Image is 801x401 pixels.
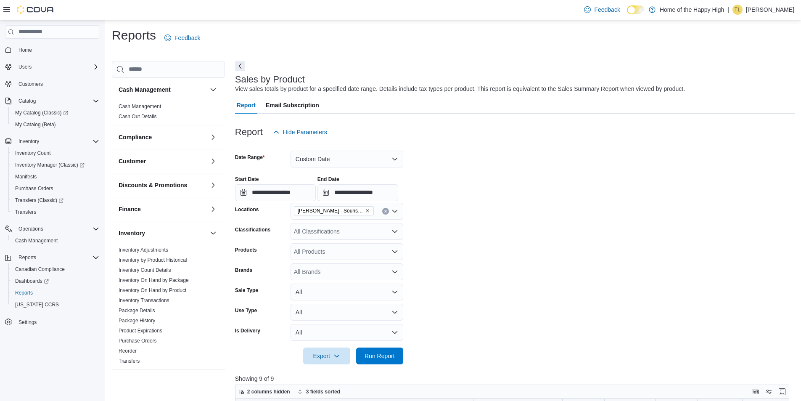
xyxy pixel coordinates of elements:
button: Reports [8,287,103,299]
span: Package Details [119,307,155,314]
span: Inventory [19,138,39,145]
button: Users [2,61,103,73]
span: Canadian Compliance [15,266,65,273]
span: Canadian Compliance [12,264,99,274]
button: Reports [15,252,40,263]
a: Product Expirations [119,328,162,334]
span: Transfers [119,358,140,364]
label: Date Range [235,154,265,161]
a: Settings [15,317,40,327]
span: Manifests [12,172,99,182]
span: TL [735,5,740,15]
button: Users [15,62,35,72]
a: Transfers [12,207,40,217]
button: Next [235,61,245,71]
span: Inventory Count Details [119,267,171,274]
span: Operations [15,224,99,234]
span: Catalog [19,98,36,104]
h1: Reports [112,27,156,44]
button: Keyboard shortcuts [750,387,760,397]
a: Inventory by Product Historical [119,257,187,263]
span: [US_STATE] CCRS [15,301,59,308]
span: Estevan - Souris Avenue - Fire & Flower [294,206,374,215]
span: Home [15,45,99,55]
span: Settings [19,319,37,326]
a: Customers [15,79,46,89]
label: Start Date [235,176,259,183]
span: Cash Management [119,103,161,110]
a: My Catalog (Beta) [12,120,59,130]
span: Users [19,64,32,70]
span: [PERSON_NAME] - Souris Avenue - Fire & Flower [298,207,363,215]
button: Open list of options [391,248,398,255]
button: Loyalty [208,377,218,387]
a: Home [15,45,35,55]
div: View sales totals by product for a specified date range. Details include tax types per product. T... [235,85,685,93]
span: 2 columns hidden [247,388,290,395]
span: Catalog [15,96,99,106]
div: Tammy Lacharite [732,5,743,15]
button: 3 fields sorted [294,387,344,397]
a: Cash Out Details [119,114,157,120]
span: Cash Out Details [119,113,157,120]
p: Showing 9 of 9 [235,374,795,383]
span: Inventory Count [15,150,51,157]
span: Inventory [15,136,99,146]
button: Inventory [15,136,42,146]
a: Reports [12,288,36,298]
span: Home [19,47,32,53]
button: Discounts & Promotions [119,181,206,189]
div: Cash Management [112,101,225,125]
span: Operations [19,226,43,232]
button: Finance [208,204,218,214]
h3: Compliance [119,133,152,141]
span: Inventory Manager (Classic) [15,162,85,168]
a: Inventory On Hand by Package [119,277,189,283]
a: Inventory Count Details [119,267,171,273]
p: Home of the Happy High [660,5,724,15]
button: Loyalty [119,377,206,386]
p: | [727,5,729,15]
a: Canadian Compliance [12,264,68,274]
button: Open list of options [391,268,398,275]
h3: Report [235,127,263,137]
button: Export [303,348,350,364]
a: Inventory On Hand by Product [119,287,186,293]
button: Cash Management [119,85,206,94]
button: Display options [764,387,774,397]
span: Report [237,97,256,114]
label: Brands [235,267,252,274]
span: Feedback [174,34,200,42]
img: Cova [17,5,55,14]
button: Inventory [208,228,218,238]
button: Operations [15,224,47,234]
span: Email Subscription [266,97,319,114]
button: Cash Management [8,235,103,247]
input: Press the down key to open a popover containing a calendar. [235,184,316,201]
span: Transfers [12,207,99,217]
span: Cash Management [15,237,58,244]
button: Enter fullscreen [777,387,787,397]
a: Dashboards [12,276,52,286]
span: Cash Management [12,236,99,246]
h3: Finance [119,205,141,213]
span: Transfers (Classic) [12,195,99,205]
a: Feedback [581,1,623,18]
button: Transfers [8,206,103,218]
button: Catalog [2,95,103,107]
span: Transfers (Classic) [15,197,63,204]
a: Inventory Transactions [119,297,169,303]
a: Package History [119,318,155,324]
p: [PERSON_NAME] [746,5,794,15]
button: All [291,324,403,341]
input: Press the down key to open a popover containing a calendar. [317,184,398,201]
button: 2 columns hidden [235,387,293,397]
span: Product Expirations [119,327,162,334]
h3: Inventory [119,229,145,237]
button: Finance [119,205,206,213]
button: Discounts & Promotions [208,180,218,190]
button: Compliance [119,133,206,141]
a: Inventory Count [12,148,54,158]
